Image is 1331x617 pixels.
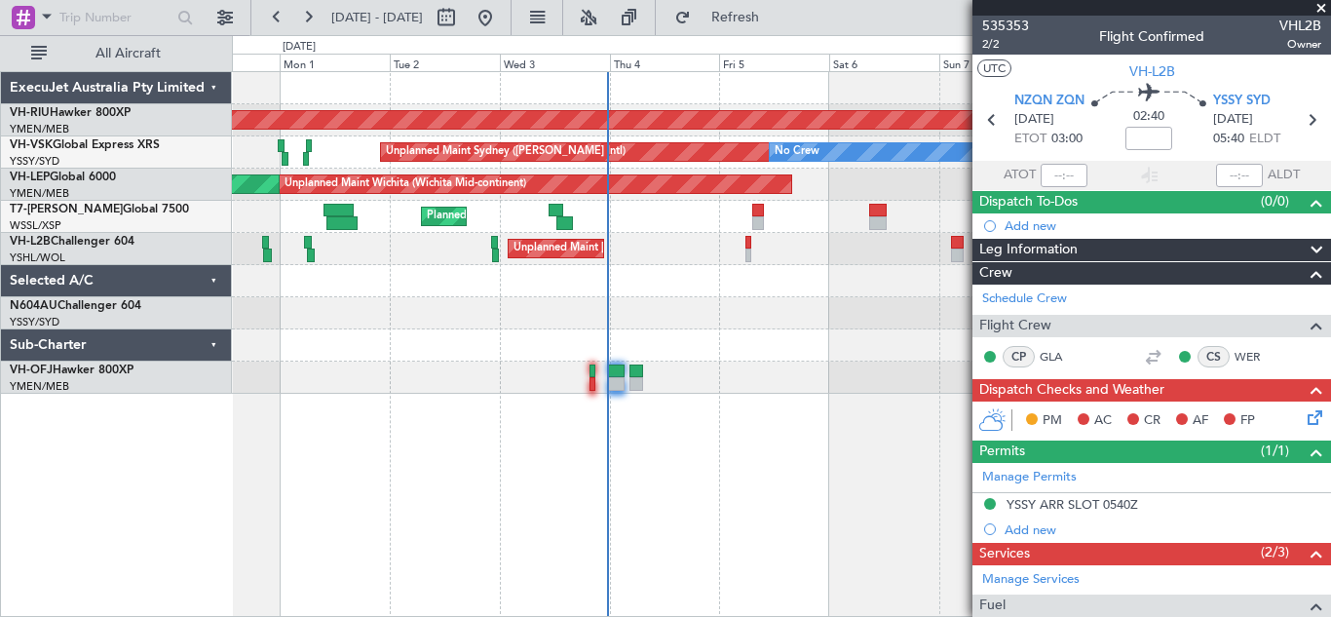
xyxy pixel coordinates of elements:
a: YMEN/MEB [10,186,69,201]
a: YMEN/MEB [10,122,69,136]
span: VHL2B [1279,16,1321,36]
a: Schedule Crew [982,289,1067,309]
a: VH-RIUHawker 800XP [10,107,131,119]
span: PM [1043,411,1062,431]
button: Refresh [665,2,782,33]
div: Unplanned Maint [GEOGRAPHIC_DATA] ([GEOGRAPHIC_DATA]) [513,234,834,263]
span: FP [1240,411,1255,431]
span: All Aircraft [51,47,206,60]
span: YSSY SYD [1213,92,1271,111]
span: AF [1193,411,1208,431]
a: N604AUChallenger 604 [10,300,141,312]
span: ETOT [1014,130,1046,149]
div: Thu 4 [610,54,720,71]
span: T7-[PERSON_NAME] [10,204,123,215]
div: Unplanned Maint Sydney ([PERSON_NAME] Intl) [386,137,626,167]
div: Sun 7 [939,54,1049,71]
span: VH-L2B [10,236,51,248]
span: ALDT [1268,166,1300,185]
span: ATOT [1004,166,1036,185]
span: (0/0) [1261,191,1289,212]
button: All Aircraft [21,38,211,69]
div: CP [1003,346,1035,367]
span: VH-VSK [10,139,53,151]
span: [DATE] - [DATE] [331,9,423,26]
span: VH-OFJ [10,365,53,376]
a: T7-[PERSON_NAME]Global 7500 [10,204,189,215]
div: Mon 1 [280,54,390,71]
a: VH-OFJHawker 800XP [10,365,133,376]
a: Manage Services [982,570,1080,590]
div: YSSY ARR SLOT 0540Z [1007,496,1138,513]
span: [DATE] [1014,110,1054,130]
span: [DATE] [1213,110,1253,130]
span: AC [1094,411,1112,431]
span: ELDT [1249,130,1280,149]
span: 535353 [982,16,1029,36]
span: 05:40 [1213,130,1244,149]
a: WER [1235,348,1278,366]
span: Dispatch Checks and Weather [979,379,1164,402]
a: YSSY/SYD [10,315,59,329]
span: Refresh [695,11,777,24]
div: Tue 2 [390,54,500,71]
input: --:-- [1041,164,1087,187]
div: Unplanned Maint Wichita (Wichita Mid-continent) [285,170,526,199]
span: (2/3) [1261,542,1289,562]
span: 2/2 [982,36,1029,53]
span: VH-LEP [10,172,50,183]
div: Planned Maint Dubai (Al Maktoum Intl) [427,202,619,231]
div: Sat 6 [829,54,939,71]
div: Flight Confirmed [1099,26,1204,47]
span: Fuel [979,595,1006,617]
span: Flight Crew [979,315,1051,337]
span: N604AU [10,300,57,312]
div: Add new [1005,217,1321,234]
div: Fri 5 [719,54,829,71]
span: Owner [1279,36,1321,53]
span: Dispatch To-Dos [979,191,1078,213]
div: CS [1198,346,1230,367]
input: Trip Number [59,3,171,32]
button: UTC [977,59,1011,77]
span: Crew [979,262,1012,285]
span: 03:00 [1051,130,1083,149]
a: YSSY/SYD [10,154,59,169]
div: Add new [1005,521,1321,538]
span: CR [1144,411,1160,431]
span: (1/1) [1261,441,1289,461]
span: Permits [979,441,1025,463]
span: VH-L2B [1129,61,1175,82]
span: NZQN ZQN [1014,92,1084,111]
a: Manage Permits [982,468,1077,487]
a: WSSL/XSP [10,218,61,233]
a: YMEN/MEB [10,379,69,394]
div: Wed 3 [500,54,610,71]
span: Leg Information [979,239,1078,261]
span: Services [979,543,1030,565]
a: VH-LEPGlobal 6000 [10,172,116,183]
a: VH-VSKGlobal Express XRS [10,139,160,151]
a: YSHL/WOL [10,251,65,265]
span: 02:40 [1133,107,1164,127]
div: No Crew [775,137,819,167]
a: GLA [1040,348,1084,366]
div: [DATE] [283,39,316,56]
span: VH-RIU [10,107,50,119]
a: VH-L2BChallenger 604 [10,236,134,248]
